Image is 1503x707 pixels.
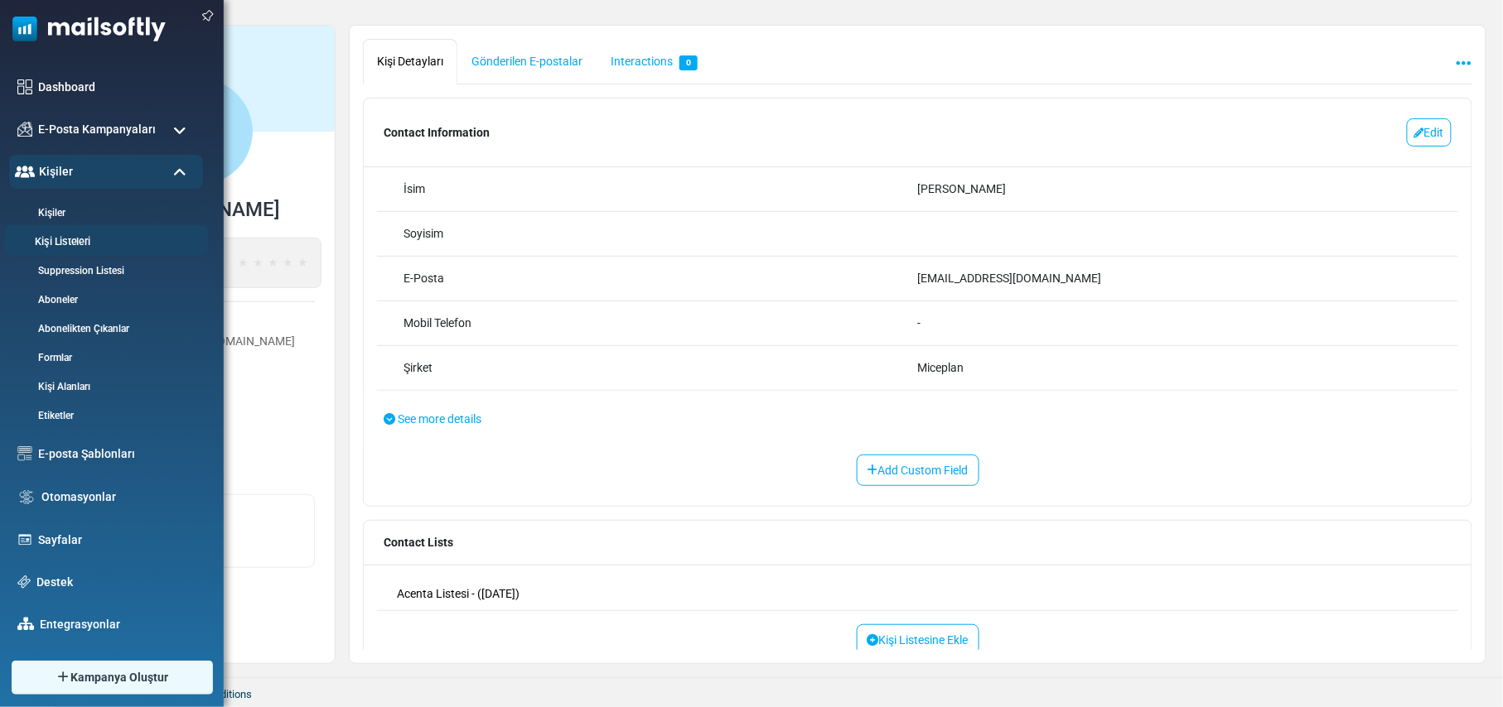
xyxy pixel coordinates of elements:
[17,575,31,589] img: support-icon.svg
[398,412,481,426] span: See more details
[857,454,979,486] a: Add Custom Field
[1407,118,1452,147] a: Edit
[857,624,979,656] a: Kişi Listesine Ekle
[4,234,203,250] a: Kişi Listeleri
[17,79,32,94] img: dashboard-icon.svg
[283,254,293,272] span: ★
[918,315,1433,332] div: -
[404,180,918,198] div: İsim
[404,225,918,243] div: Soyisim
[17,488,36,507] img: workflow.svg
[9,321,199,336] a: Abonelikten Çıkanlar
[363,39,457,84] a: Kişi Detayları
[9,350,199,365] a: Formlar
[40,616,195,633] a: Entegrasyonlar
[36,574,195,591] a: Destek
[17,446,32,461] img: email-templates-icon.svg
[15,166,35,177] img: contacts-icon-active.svg
[38,445,195,463] a: E-posta Şablonları
[17,122,32,137] img: campaigns-icon.png
[253,254,263,272] span: ★
[38,79,195,96] a: Dashboard
[918,359,1433,377] div: Miceplan
[457,39,597,84] a: Gönderilen E-postalar
[70,669,168,686] span: Kampanya Oluştur
[404,359,918,377] div: Şirket
[9,408,199,423] a: Etiketler
[17,532,32,547] img: landing_pages.svg
[9,263,199,278] a: Suppression Listesi
[9,292,199,307] a: Aboneler
[38,121,156,138] span: E-Posta Kampanyaları
[397,585,520,603] a: Acenta Listesi - ([DATE])
[9,205,199,220] a: Kişiler
[404,270,918,287] div: E-Posta
[597,39,712,84] a: Interactions
[9,379,199,394] a: Kişi Alanları
[918,270,1433,287] div: [EMAIL_ADDRESS][DOMAIN_NAME]
[38,531,195,549] a: Sayfalar
[364,521,1472,565] p: Contact Lists
[384,124,490,142] p: Contact Information
[404,315,918,332] div: Mobil Telefon
[297,254,308,272] span: ★
[238,254,249,272] span: ★
[679,55,698,70] span: 0
[41,488,195,506] a: Otomasyonlar
[918,180,1433,198] div: [PERSON_NAME]
[39,163,73,180] span: Kişiler
[268,254,278,272] span: ★
[54,677,1503,707] footer: 2025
